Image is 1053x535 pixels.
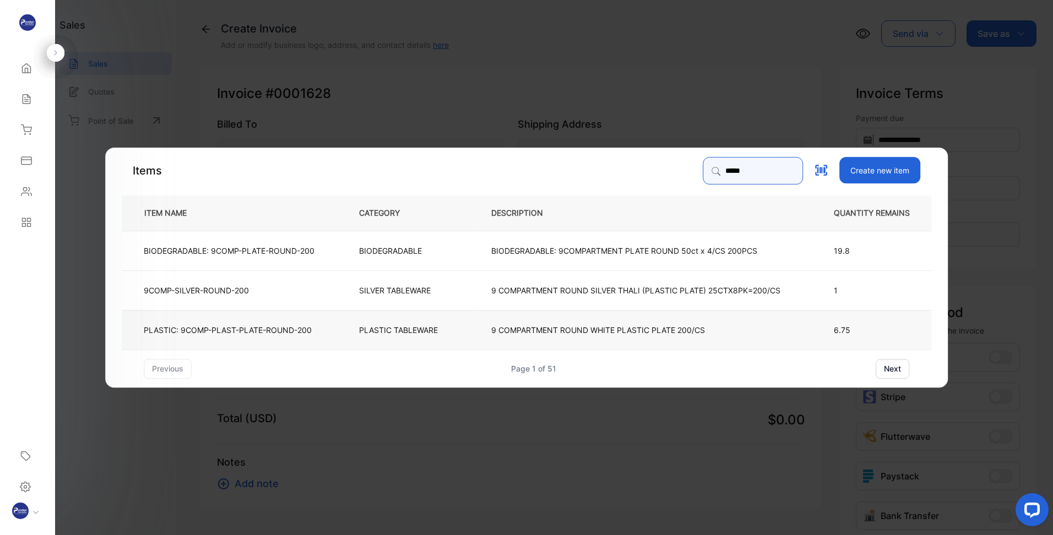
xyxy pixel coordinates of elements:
[491,285,780,296] p: 9 COMPARTMENT ROUND SILVER THALI (PLASTIC PLATE) 25CTX8PK=200/CS
[839,157,920,183] button: Create new item
[876,359,909,379] button: next
[834,245,927,256] p: 19.8
[359,324,438,336] p: PLASTIC TABLEWARE
[834,324,927,336] p: 6.75
[144,324,312,336] p: PLASTIC: 9COMP-PLAST-PLATE-ROUND-200
[144,285,249,296] p: 9COMP-SILVER-ROUND-200
[511,363,556,374] div: Page 1 of 51
[144,245,314,256] p: BIODEGRADABLE: 9COMP-PLATE-ROUND-200
[19,14,36,31] img: logo
[491,245,757,256] p: BIODEGRADABLE: 9COMPARTMENT PLATE ROUND 50ct x 4/CS 200PCS
[359,285,431,296] p: SILVER TABLEWARE
[359,245,422,256] p: BIODEGRADABLE
[491,208,561,219] p: DESCRIPTION
[834,208,927,219] p: QUANTITY REMAINS
[834,285,927,296] p: 1
[144,359,192,379] button: previous
[1007,489,1053,535] iframe: LiveChat chat widget
[133,162,162,179] p: Items
[491,324,705,336] p: 9 COMPARTMENT ROUND WHITE PLASTIC PLATE 200/CS
[359,208,417,219] p: CATEGORY
[12,503,29,519] img: profile
[140,208,204,219] p: ITEM NAME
